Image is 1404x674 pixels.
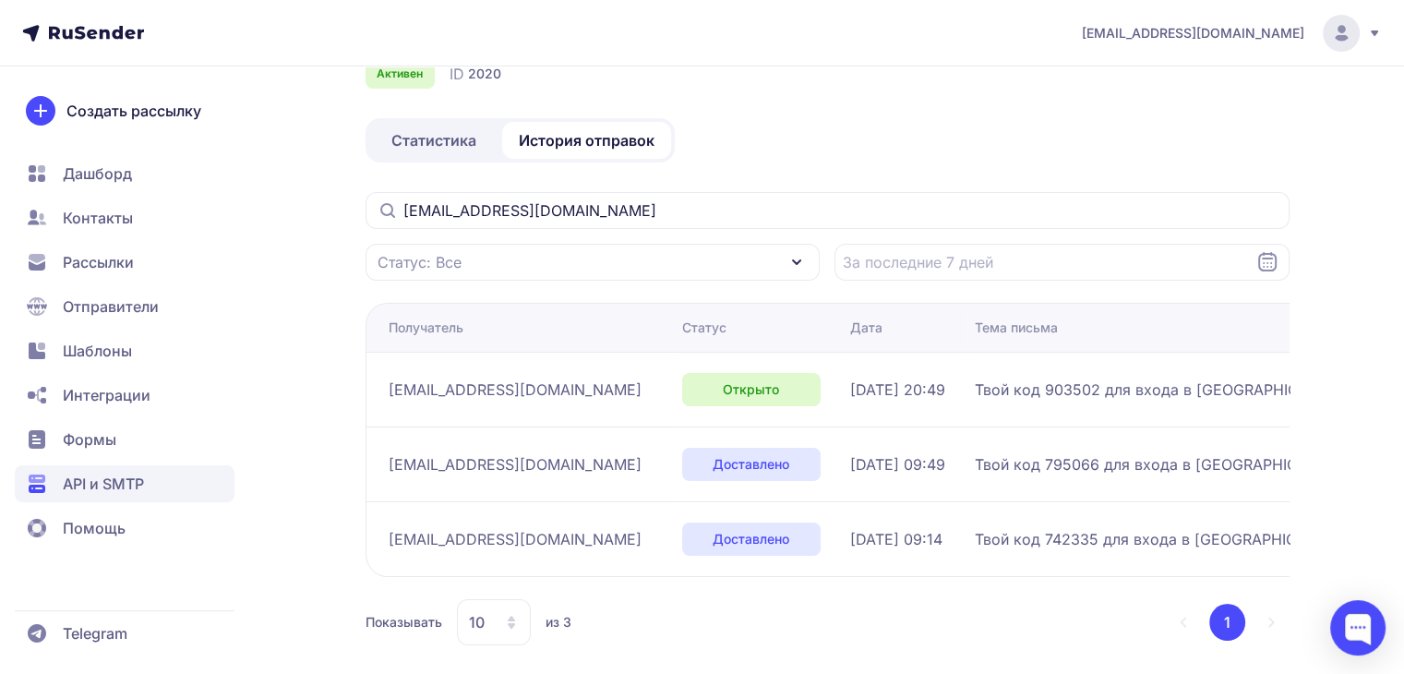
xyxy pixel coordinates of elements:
[850,319,882,337] div: Дата
[546,613,571,632] span: из 3
[63,207,133,229] span: Контакты
[377,66,423,81] span: Активен
[975,319,1058,337] div: Тема письма
[468,65,501,83] span: 2020
[450,63,501,85] div: ID
[389,528,642,550] span: [EMAIL_ADDRESS][DOMAIN_NAME]
[391,129,476,151] span: Статистика
[975,453,1348,475] span: Твой код 795066 для входа в [GEOGRAPHIC_DATA]
[66,100,201,122] span: Создать рассылку
[850,453,945,475] span: [DATE] 09:49
[389,379,642,401] span: [EMAIL_ADDRESS][DOMAIN_NAME]
[713,455,789,474] span: Доставлено
[63,517,126,539] span: Помощь
[519,129,654,151] span: История отправок
[63,384,150,406] span: Интеграции
[1082,24,1304,42] span: [EMAIL_ADDRESS][DOMAIN_NAME]
[469,611,485,633] span: 10
[63,428,116,451] span: Формы
[682,319,726,337] div: Статус
[63,251,134,273] span: Рассылки
[975,379,1349,401] span: Твой код 903502 для входа в [GEOGRAPHIC_DATA]
[366,613,442,632] span: Показывать
[63,162,132,185] span: Дашборд
[366,192,1290,229] input: Поиск
[63,473,144,495] span: API и SMTP
[834,244,1290,281] input: Datepicker input
[389,319,463,337] div: Получатель
[1209,604,1245,641] button: 1
[502,122,671,159] a: История отправок
[850,528,942,550] span: [DATE] 09:14
[975,528,1347,550] span: Твой код 742335 для входа в [GEOGRAPHIC_DATA]
[15,615,234,652] a: Telegram
[389,453,642,475] span: [EMAIL_ADDRESS][DOMAIN_NAME]
[850,379,945,401] span: [DATE] 20:49
[63,340,132,362] span: Шаблоны
[369,122,498,159] a: Статистика
[713,530,789,548] span: Доставлено
[63,295,159,318] span: Отправители
[63,622,127,644] span: Telegram
[723,380,779,399] span: Открыто
[378,251,462,273] span: Статус: Все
